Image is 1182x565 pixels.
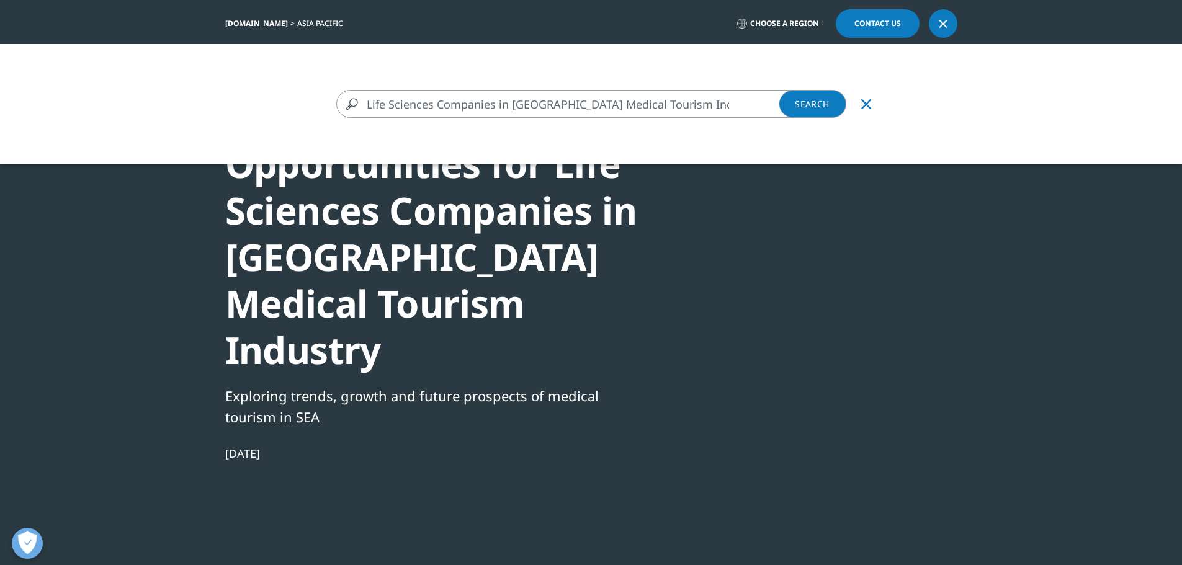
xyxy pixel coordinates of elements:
[225,18,288,29] a: [DOMAIN_NAME]
[836,9,920,38] a: Contact Us
[336,90,810,118] input: Search
[779,90,846,118] a: Search
[12,528,43,559] button: 개방형 기본 설정
[750,19,819,29] span: Choose a Region
[854,20,901,27] span: Contact Us
[329,43,957,102] nav: Primary
[861,99,871,109] svg: Clear
[297,19,348,29] div: Asia Pacific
